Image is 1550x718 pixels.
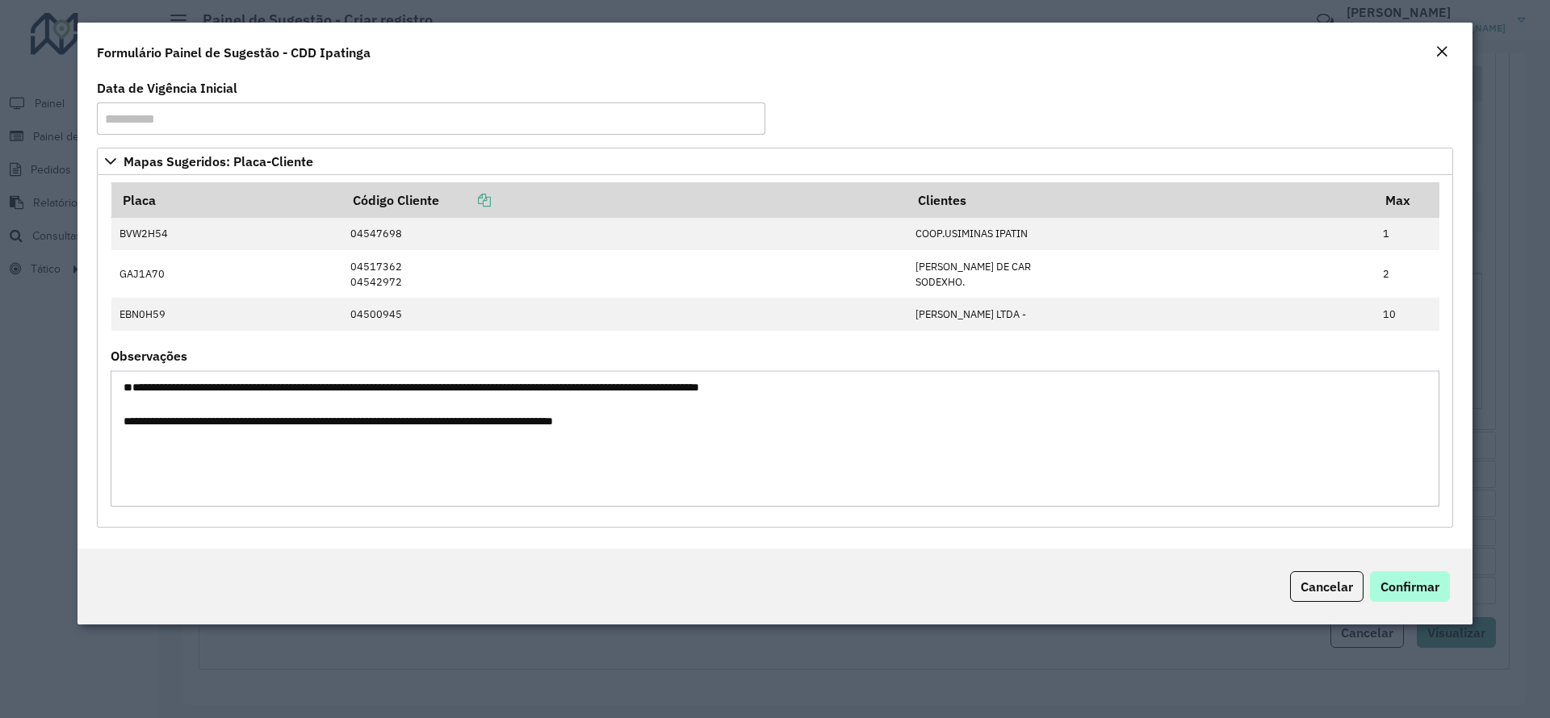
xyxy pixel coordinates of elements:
button: Close [1431,42,1453,63]
td: BVW2H54 [111,218,342,250]
td: 04517362 04542972 [341,250,907,298]
td: EBN0H59 [111,298,342,330]
td: [PERSON_NAME] LTDA - [907,298,1375,330]
td: 04500945 [341,298,907,330]
span: Cancelar [1301,578,1353,595]
a: Mapas Sugeridos: Placa-Cliente [97,148,1453,175]
th: Max [1375,183,1439,218]
th: Código Cliente [341,183,907,218]
td: 04547698 [341,218,907,250]
h4: Formulário Painel de Sugestão - CDD Ipatinga [97,43,371,62]
td: GAJ1A70 [111,250,342,298]
button: Cancelar [1290,571,1364,602]
td: COOP.USIMINAS IPATIN [907,218,1375,250]
td: 10 [1375,298,1439,330]
label: Data de Vigência Inicial [97,78,237,98]
td: [PERSON_NAME] DE CAR SODEXHO. [907,250,1375,298]
button: Confirmar [1370,571,1450,602]
span: Mapas Sugeridos: Placa-Cliente [124,155,313,168]
td: 2 [1375,250,1439,298]
th: Placa [111,183,342,218]
div: Mapas Sugeridos: Placa-Cliente [97,175,1453,528]
span: Confirmar [1380,578,1439,595]
td: 1 [1375,218,1439,250]
em: Fechar [1435,45,1448,58]
label: Observações [111,346,187,365]
a: Copiar [439,192,491,208]
th: Clientes [907,183,1375,218]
